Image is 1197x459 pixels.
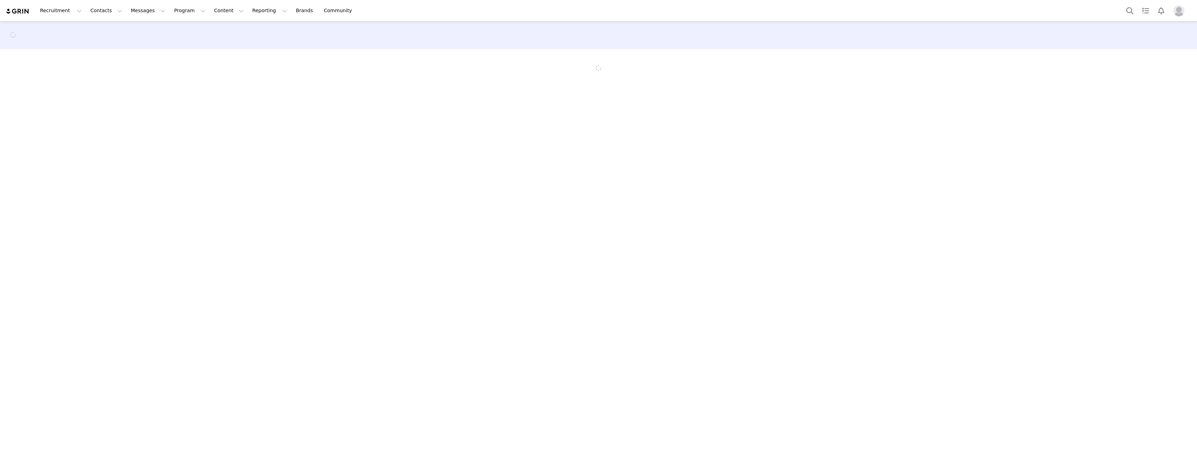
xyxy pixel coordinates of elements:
button: Profile [1169,5,1191,16]
button: Notifications [1154,3,1169,18]
a: Brands [292,3,319,18]
a: Tasks [1138,3,1153,18]
button: Recruitment [36,3,86,18]
img: grin logo [6,8,30,15]
a: Community [320,3,359,18]
button: Program [170,3,209,18]
button: Content [210,3,248,18]
img: placeholder-profile.jpg [1173,5,1184,16]
button: Messages [127,3,169,18]
button: Contacts [86,3,126,18]
button: Search [1122,3,1137,18]
button: Reporting [248,3,291,18]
